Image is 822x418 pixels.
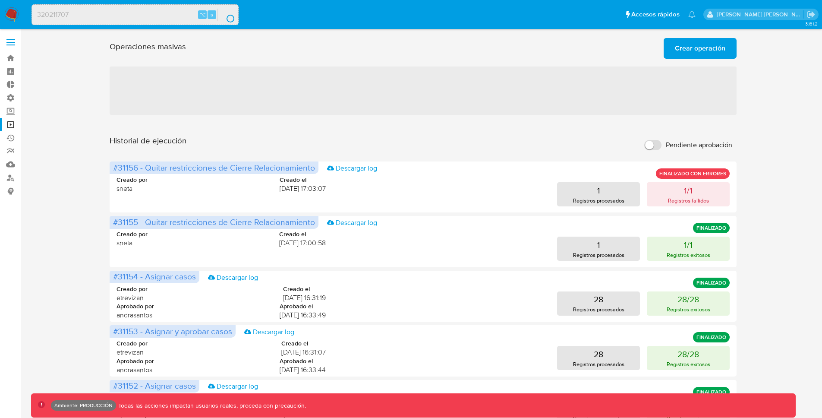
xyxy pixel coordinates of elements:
[717,10,804,19] p: jorge.diazserrato@mercadolibre.com.co
[32,9,238,20] input: Buscar usuario o caso...
[806,10,816,19] a: Salir
[211,10,213,19] span: s
[688,11,696,18] a: Notificaciones
[217,9,235,21] button: search-icon
[199,10,206,19] span: ⌥
[54,404,113,407] p: Ambiente: PRODUCCIÓN
[631,10,680,19] span: Accesos rápidos
[116,402,306,410] p: Todas las acciones impactan usuarios reales, proceda con precaución.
